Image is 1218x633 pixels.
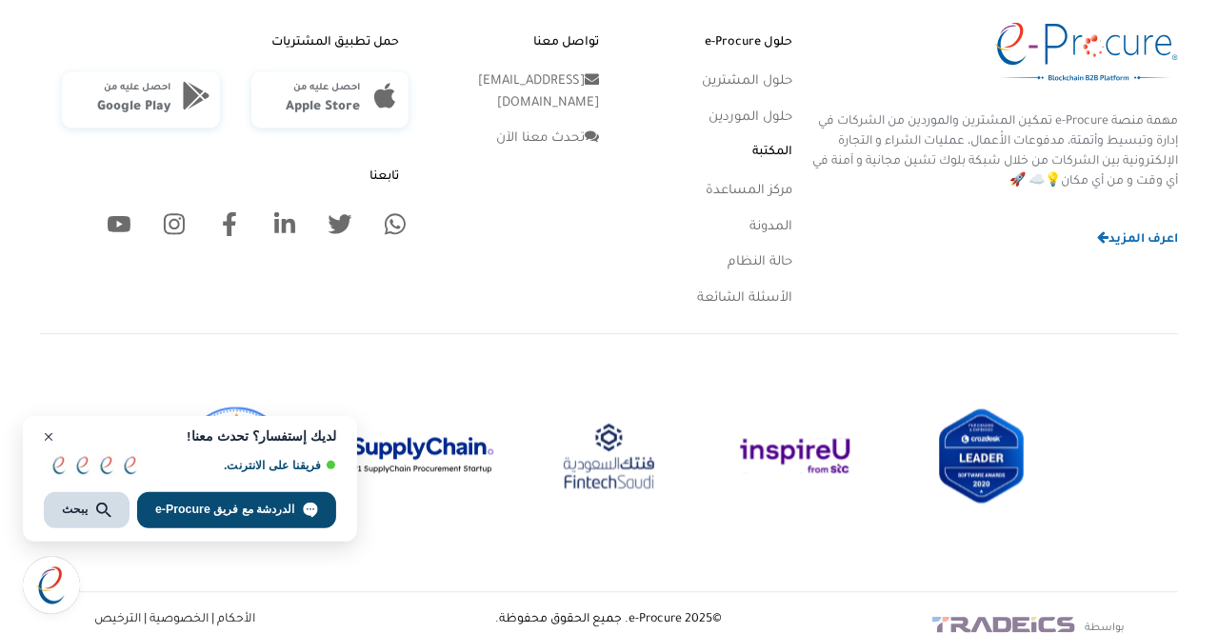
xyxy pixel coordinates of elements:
[619,33,793,43] div: حلول e-Procure
[155,501,294,518] span: الدردشة مع فريق e-Procure
[71,76,170,97] p: احصل عليه من
[709,110,792,125] a: حلول الموردين
[619,143,793,152] div: المكتبة
[697,291,792,306] a: الأسئلة الشائعة
[62,501,88,518] span: يبحث
[137,492,336,528] div: الدردشة مع فريق e-Procure
[23,557,80,614] div: دردشة مفتوحة
[94,613,141,626] a: الترخيص
[1108,233,1178,247] span: اعرف المزيد
[40,33,399,43] div: حمل تطبيق المشتريات
[479,74,600,110] a: [EMAIL_ADDRESS][DOMAIN_NAME]
[706,184,792,198] a: مركز المساعدة
[71,97,170,119] p: Google Play
[261,97,360,119] p: Apple Store
[40,610,310,630] p: | |
[811,112,1178,192] p: مهمة منصة e-Procure تمكين المشترين والموردين من الشركات في إدارة وتبسيط وأتمتة، مدفوعات الأْعمال،...
[496,613,723,626] span: © 2025 e-Procure. جميع الحقوق محفوظة.
[37,425,61,449] span: إغلاق الدردشة
[426,33,600,43] div: تواصل معنا
[728,255,792,269] a: حالة النظام
[150,459,336,473] span: فريقنا على الانترنت.
[40,168,399,177] div: تابعنا
[44,492,130,528] div: يبحث
[217,613,255,626] a: الأحكام
[995,22,1179,84] img: logo
[150,613,209,626] a: الخصوصية
[44,429,336,445] span: لديك إستفسار؟ تحدث معنا!
[702,74,792,89] a: حلول المشترين
[261,76,360,97] p: احصل عليه من
[497,131,600,146] a: تحدث معنا الآن
[749,220,792,234] a: المدونة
